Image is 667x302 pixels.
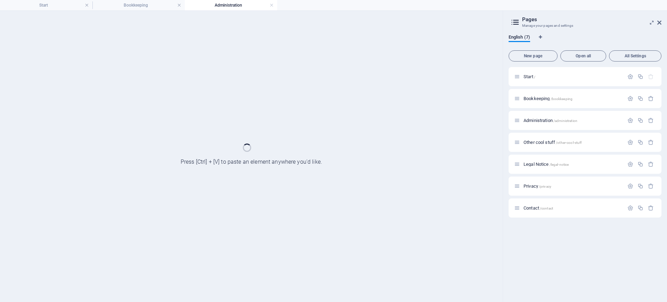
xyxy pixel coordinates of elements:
span: /contact [540,206,553,210]
span: Administration [524,118,577,123]
div: Contact/contact [521,206,624,210]
span: /other-cool-stuff [556,141,582,145]
span: /administration [553,119,577,123]
span: Click to open page [524,140,582,145]
div: Administration/administration [521,118,624,123]
span: /bookkeeping [551,97,573,101]
div: Language Tabs [509,34,661,48]
span: / [534,75,535,79]
div: Duplicate [637,117,643,123]
h4: Bookkeeping [92,1,185,9]
div: Duplicate [637,161,643,167]
div: Settings [627,139,633,145]
div: Bookkeeping/bookkeeping [521,96,624,101]
h3: Manage your pages and settings [522,23,648,29]
button: All Settings [609,50,661,62]
h2: Pages [522,16,661,23]
div: Remove [648,139,654,145]
div: Legal Notice/legal-notice [521,162,624,166]
span: Open all [563,54,603,58]
span: /legal-notice [550,163,569,166]
div: Start/ [521,74,624,79]
div: Remove [648,161,654,167]
div: Remove [648,183,654,189]
div: Duplicate [637,74,643,80]
span: English (7) [509,33,530,43]
div: Settings [627,74,633,80]
div: Settings [627,117,633,123]
span: Click to open page [524,162,569,167]
div: Duplicate [637,96,643,101]
div: Duplicate [637,139,643,145]
div: Remove [648,205,654,211]
h4: Administration [185,1,277,9]
span: Click to open page [524,74,535,79]
span: New page [512,54,554,58]
span: /privacy [539,185,551,188]
div: Other cool stuff/other-cool-stuff [521,140,624,145]
div: Settings [627,161,633,167]
div: Remove [648,96,654,101]
div: Duplicate [637,205,643,211]
span: Click to open page [524,183,551,189]
div: Settings [627,183,633,189]
div: Duplicate [637,183,643,189]
div: Privacy/privacy [521,184,624,188]
div: Settings [627,96,633,101]
button: New page [509,50,558,62]
div: The startpage cannot be deleted [648,74,654,80]
span: All Settings [612,54,658,58]
div: Settings [627,205,633,211]
span: Click to open page [524,96,573,101]
button: Open all [560,50,606,62]
div: Remove [648,117,654,123]
span: Click to open page [524,205,553,211]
